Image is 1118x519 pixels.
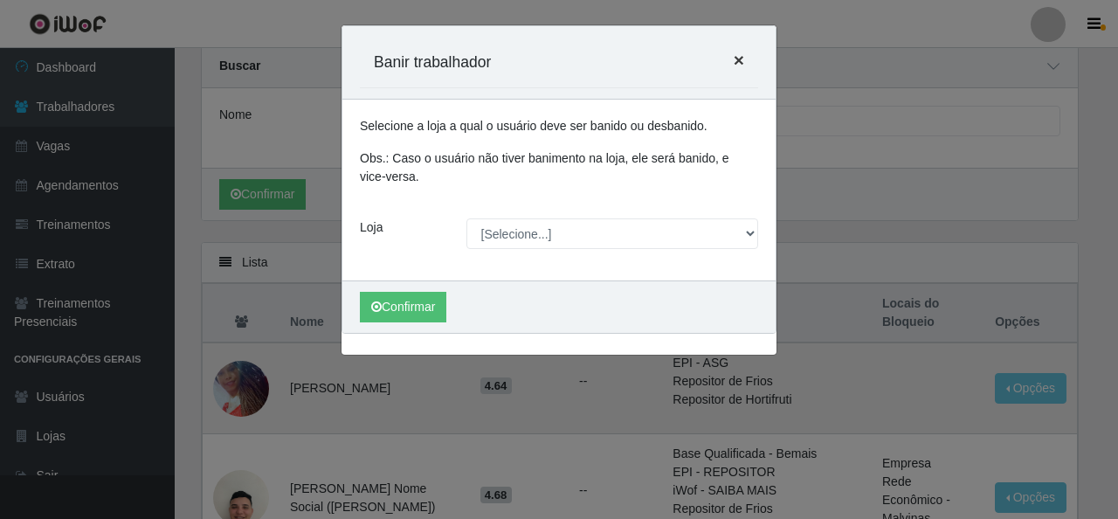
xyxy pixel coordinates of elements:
label: Loja [360,218,383,237]
span: × [734,50,744,70]
h5: Banir trabalhador [374,51,491,73]
p: Selecione a loja a qual o usuário deve ser banido ou desbanido. [360,117,758,135]
button: Confirmar [360,292,446,322]
button: Close [720,37,758,83]
p: Obs.: Caso o usuário não tiver banimento na loja, ele será banido, e vice-versa. [360,149,758,186]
